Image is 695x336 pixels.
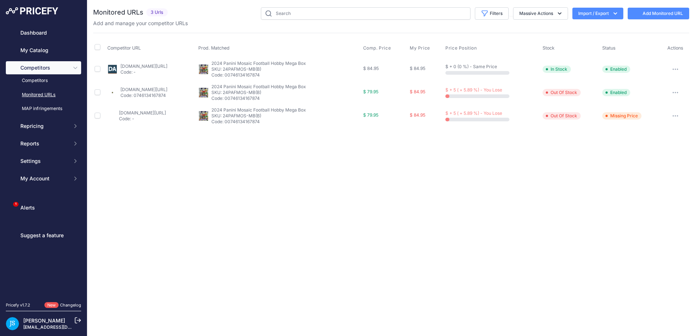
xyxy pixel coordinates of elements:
[211,60,306,66] span: 2024 Panini Mosaic Football Hobby Mega Box
[198,45,230,51] span: Prod. Matched
[20,64,68,71] span: Competitors
[261,7,470,20] input: Search
[363,45,393,51] button: Comp. Price
[211,107,306,113] span: 2024 Panini Mosaic Football Hobby Mega Box
[211,66,328,72] p: SKU: 24PAFMOS-MB(B)
[513,7,568,20] button: Massive Actions
[410,112,425,118] span: $ 84.95
[211,72,328,78] p: Code: 00746134167874
[410,45,430,51] span: My Price
[6,26,81,293] nav: Sidebar
[211,119,328,125] p: Code: 00746134167874
[6,44,81,57] a: My Catalog
[6,120,81,133] button: Repricing
[23,324,99,330] a: [EMAIL_ADDRESS][DOMAIN_NAME]
[146,8,168,17] span: 3 Urls
[445,64,497,69] span: $ + 0 (0 %) - Same Price
[410,89,425,94] span: $ 84.95
[667,45,683,51] span: Actions
[107,45,141,51] span: Competitor URL
[6,172,81,185] button: My Account
[543,45,555,51] span: Stock
[6,155,81,168] button: Settings
[211,113,328,119] p: SKU: 24PAFMOS-MB(B)
[211,84,306,89] span: 2024 Panini Mosaic Football Hobby Mega Box
[363,45,391,51] span: Comp. Price
[93,20,188,27] p: Add and manage your competitor URLs
[628,8,689,19] a: Add Monitored URL
[602,45,616,51] span: Status
[410,45,432,51] button: My Price
[211,95,328,101] p: Code: 00746134167874
[120,93,167,98] p: Code: 0746134167874
[363,66,379,71] span: $ 84.95
[20,122,68,130] span: Repricing
[6,229,81,242] a: Suggest a feature
[572,8,623,19] button: Import / Export
[120,69,167,75] p: Code: -
[6,102,81,115] a: MAP infringements
[6,201,81,214] a: Alerts
[602,112,642,120] span: Missing Price
[445,87,502,93] span: $ + 5 ( + 5.89 %) - You Lose
[20,175,68,182] span: My Account
[445,110,502,116] span: $ + 5 ( + 5.89 %) - You Lose
[602,66,630,73] span: Enabled
[120,63,167,69] a: [DOMAIN_NAME][URL]
[410,66,425,71] span: $ 84.95
[44,302,59,308] span: New
[6,137,81,150] button: Reports
[6,26,81,39] a: Dashboard
[363,112,378,118] span: $ 79.95
[60,302,81,308] a: Changelog
[119,116,166,122] p: Code: -
[602,89,630,96] span: Enabled
[6,74,81,87] a: Competitors
[6,61,81,74] button: Competitors
[93,7,143,17] h2: Monitored URLs
[445,45,478,51] button: Price Position
[20,157,68,165] span: Settings
[120,87,167,92] a: [DOMAIN_NAME][URL]
[363,89,378,94] span: $ 79.95
[23,317,65,324] a: [PERSON_NAME]
[543,66,571,73] span: In Stock
[6,302,30,308] div: Pricefy v1.7.2
[543,89,581,96] span: Out Of Stock
[475,7,509,20] button: Filters
[445,45,477,51] span: Price Position
[6,89,81,101] a: Monitored URLs
[119,110,166,116] a: [DOMAIN_NAME][URL]
[6,7,58,15] img: Pricefy Logo
[211,90,328,95] p: SKU: 24PAFMOS-MB(B)
[20,140,68,147] span: Reports
[543,112,581,120] span: Out Of Stock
